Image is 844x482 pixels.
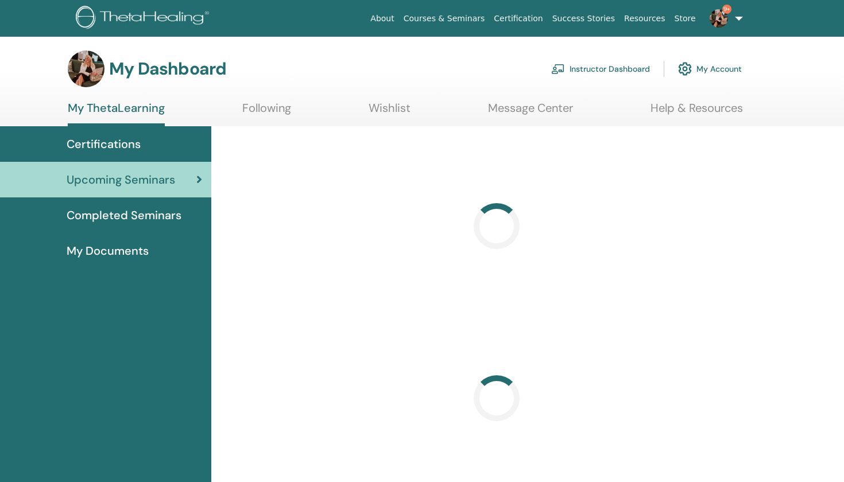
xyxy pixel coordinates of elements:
a: Courses & Seminars [399,8,490,29]
a: Certification [489,8,547,29]
a: Following [242,101,291,123]
img: default.jpg [68,50,104,87]
a: About [366,8,398,29]
a: My ThetaLearning [68,101,165,126]
a: Resources [620,8,670,29]
span: Upcoming Seminars [67,171,175,188]
img: default.jpg [710,9,728,28]
img: logo.png [76,6,213,32]
a: Instructor Dashboard [551,56,650,81]
img: cog.svg [678,59,692,79]
span: 9+ [722,5,731,14]
a: Wishlist [369,101,411,123]
a: Help & Resources [651,101,743,123]
span: My Documents [67,242,149,259]
a: Message Center [488,101,573,123]
a: Store [670,8,700,29]
a: My Account [678,56,742,81]
span: Certifications [67,135,141,153]
a: Success Stories [548,8,620,29]
h3: My Dashboard [109,59,226,79]
img: chalkboard-teacher.svg [551,64,565,74]
span: Completed Seminars [67,207,181,224]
